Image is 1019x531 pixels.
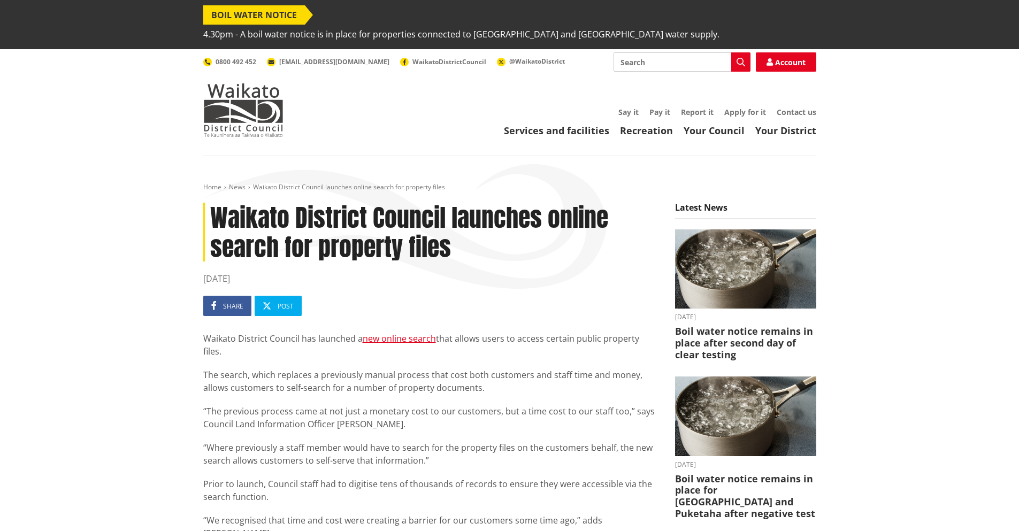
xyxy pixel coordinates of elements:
a: Your District [755,124,816,137]
h5: Latest News [675,203,816,219]
span: @WaikatoDistrict [509,57,565,66]
a: Say it [618,107,639,117]
a: Account [756,52,816,72]
a: Post [255,296,302,316]
input: Search input [614,52,750,72]
img: boil water notice [675,376,816,456]
a: [EMAIL_ADDRESS][DOMAIN_NAME] [267,57,389,66]
a: Home [203,182,221,191]
span: 0800 492 452 [216,57,256,66]
a: Report it [681,107,714,117]
a: new online search [363,333,436,344]
p: Prior to launch, Council staff had to digitise tens of thousands of records to ensure they were a... [203,478,659,503]
span: WaikatoDistrictCouncil [412,57,486,66]
h3: Boil water notice remains in place for [GEOGRAPHIC_DATA] and Puketaha after negative test [675,473,816,519]
p: “The previous process came at not just a monetary cost to our customers, but a time cost to our s... [203,405,659,430]
span: Share [223,302,243,311]
a: boil water notice gordonton puketaha [DATE] Boil water notice remains in place for [GEOGRAPHIC_DA... [675,376,816,519]
p: The search, which replaces a previously manual process that cost both customers and staff time an... [203,368,659,394]
h1: Waikato District Council launches online search for property files [203,203,659,261]
a: WaikatoDistrictCouncil [400,57,486,66]
span: 4.30pm - A boil water notice is in place for properties connected to [GEOGRAPHIC_DATA] and [GEOGR... [203,25,719,44]
a: Recreation [620,124,673,137]
img: Waikato District Council - Te Kaunihera aa Takiwaa o Waikato [203,83,284,137]
a: Pay it [649,107,670,117]
img: boil water notice [675,229,816,309]
a: 0800 492 452 [203,57,256,66]
a: Contact us [777,107,816,117]
a: News [229,182,246,191]
p: “Where previously a staff member would have to search for the property files on the customers beh... [203,441,659,467]
a: Apply for it [724,107,766,117]
span: Waikato District Council launches online search for property files [253,182,445,191]
a: Your Council [684,124,745,137]
p: Waikato District Council has launched a that allows users to access certain public property files. [203,332,659,358]
a: Services and facilities [504,124,609,137]
a: @WaikatoDistrict [497,57,565,66]
time: [DATE] [203,272,659,285]
span: Post [278,302,294,311]
a: boil water notice gordonton puketaha [DATE] Boil water notice remains in place after second day o... [675,229,816,360]
span: [EMAIL_ADDRESS][DOMAIN_NAME] [279,57,389,66]
a: Share [203,296,251,316]
h3: Boil water notice remains in place after second day of clear testing [675,326,816,360]
nav: breadcrumb [203,183,816,192]
time: [DATE] [675,314,816,320]
span: BOIL WATER NOTICE [203,5,305,25]
time: [DATE] [675,461,816,468]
